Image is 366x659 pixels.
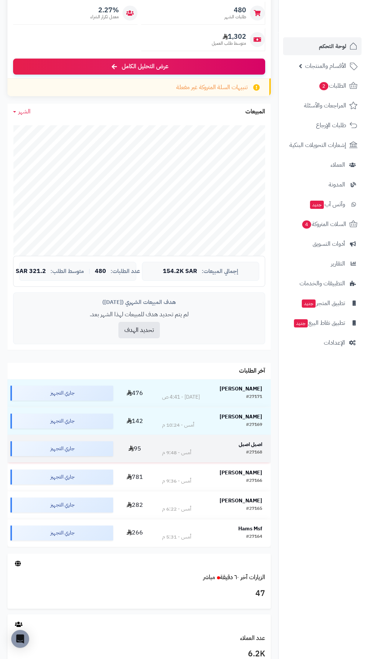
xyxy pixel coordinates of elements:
a: لوحة التحكم [283,37,362,55]
small: مباشر [203,573,215,582]
span: جديد [310,201,324,209]
a: عرض التحليل الكامل [13,59,265,75]
div: أمس - 9:48 م [162,449,191,456]
a: إشعارات التحويلات البنكية [283,136,362,154]
span: الإعدادات [324,338,345,348]
td: 781 [116,463,153,491]
span: جديد [302,299,316,308]
div: أمس - 9:36 م [162,477,191,485]
a: أدوات التسويق [283,235,362,253]
a: تطبيق المتجرجديد [283,294,362,312]
a: التطبيقات والخدمات [283,274,362,292]
span: 1,302 [212,32,246,41]
span: أدوات التسويق [313,239,345,249]
td: 282 [116,491,153,519]
a: المراجعات والأسئلة [283,97,362,114]
h3: 47 [13,587,265,600]
div: #27164 [246,533,262,541]
a: الطلبات2 [283,77,362,95]
p: لم يتم تحديد هدف للمبيعات لهذا الشهر بعد. [19,310,259,319]
span: 480 [224,6,246,14]
span: | [89,269,90,274]
span: المراجعات والأسئلة [304,100,346,111]
a: عدد العملاء [240,634,265,643]
div: أمس - 5:31 م [162,533,191,541]
div: #27165 [246,505,262,513]
span: طلبات الإرجاع [316,120,346,131]
span: لوحة التحكم [319,41,346,51]
span: التقارير [331,258,345,269]
div: جاري التجهيز [10,525,113,540]
a: وآتس آبجديد [283,195,362,213]
strong: [PERSON_NAME] [220,469,262,477]
span: العملاء [331,160,345,170]
span: عدد الطلبات: [111,268,140,274]
span: الطلبات [319,81,346,91]
div: #27169 [246,421,262,429]
a: التقارير [283,255,362,273]
span: عرض التحليل الكامل [122,62,168,71]
span: السلات المتروكة [301,219,346,229]
a: الإعدادات [283,334,362,352]
span: وآتس آب [309,199,345,210]
div: #27166 [246,477,262,485]
span: متوسط الطلب: [50,268,84,274]
td: 266 [116,519,153,547]
span: 4 [302,220,311,229]
a: السلات المتروكة4 [283,215,362,233]
div: #27171 [246,393,262,401]
strong: [PERSON_NAME] [220,497,262,505]
a: طلبات الإرجاع [283,116,362,134]
span: الأقسام والمنتجات [305,61,346,71]
strong: Hams Msf [238,525,262,533]
div: جاري التجهيز [10,470,113,484]
td: 95 [116,435,153,462]
div: جاري التجهيز [10,414,113,429]
td: 142 [116,407,153,435]
a: تطبيق نقاط البيعجديد [283,314,362,332]
span: متوسط طلب العميل [212,40,246,47]
span: تنبيهات السلة المتروكة غير مفعلة [176,83,248,92]
a: المدونة [283,176,362,194]
div: أمس - 10:24 م [162,421,194,429]
div: جاري التجهيز [10,386,113,401]
strong: [PERSON_NAME] [220,413,262,421]
button: تحديد الهدف [118,322,160,338]
span: الشهر [18,107,31,116]
a: الزيارات آخر ٦٠ دقيقةمباشر [203,573,265,582]
span: تطبيق المتجر [301,298,345,308]
img: logo-2.png [315,11,359,26]
div: جاري التجهيز [10,498,113,512]
a: الشهر [13,107,31,116]
strong: اصيل اصيل [239,440,262,448]
span: المدونة [329,179,345,190]
span: إشعارات التحويلات البنكية [289,140,346,150]
span: 2 [319,82,329,91]
td: 476 [116,379,153,407]
div: [DATE] - 4:41 ص [162,393,200,401]
span: إجمالي المبيعات: [202,268,238,274]
span: التطبيقات والخدمات [300,278,345,289]
div: جاري التجهيز [10,441,113,456]
span: 154.2K SAR [163,268,197,275]
span: جديد [294,319,308,327]
span: 2.27% [90,6,119,14]
span: طلبات الشهر [224,14,246,20]
span: معدل تكرار الشراء [90,14,119,20]
h3: آخر الطلبات [239,368,265,374]
span: 480 [95,268,106,275]
h3: المبيعات [245,109,265,115]
div: #27168 [246,449,262,456]
div: هدف المبيعات الشهري ([DATE]) [19,298,259,306]
span: 321.2 SAR [16,268,46,275]
a: العملاء [283,156,362,174]
div: Open Intercom Messenger [11,630,29,648]
strong: [PERSON_NAME] [220,385,262,393]
div: أمس - 6:22 م [162,505,191,513]
span: تطبيق نقاط البيع [293,318,345,328]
